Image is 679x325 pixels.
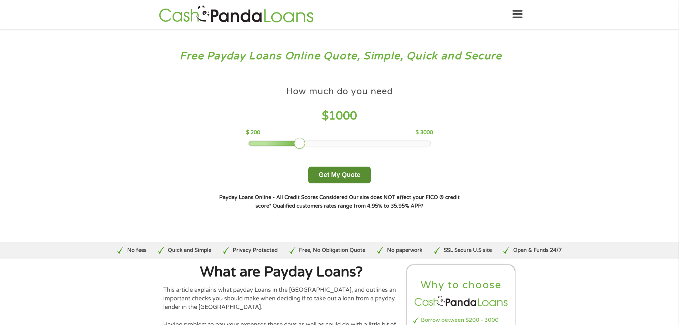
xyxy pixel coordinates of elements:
[233,247,278,254] p: Privacy Protected
[163,265,400,279] h1: What are Payday Loans?
[513,247,562,254] p: Open & Funds 24/7
[413,279,509,292] h2: Why to choose
[329,109,357,123] span: 1000
[157,4,316,25] img: GetLoanNow Logo
[273,203,423,209] strong: Qualified customers rates range from 4.95% to 35.95% APR¹
[413,316,509,324] li: Borrow between $200 - 3000
[444,247,492,254] p: SSL Secure U.S site
[21,50,659,63] h3: Free Payday Loans Online Quote, Simple, Quick and Secure
[168,247,211,254] p: Quick and Simple
[127,247,146,254] p: No fees
[387,247,422,254] p: No paperwork
[286,86,393,97] h4: How much do you need
[246,109,433,123] h4: $
[163,286,400,312] p: This article explains what payday Loans in the [GEOGRAPHIC_DATA], and outlines an important check...
[416,129,433,137] p: $ 3000
[308,167,371,183] button: Get My Quote
[246,129,260,137] p: $ 200
[219,194,348,200] strong: Payday Loans Online - All Credit Scores Considered
[256,194,460,209] strong: Our site does NOT affect your FICO ® credit score*
[299,247,365,254] p: Free, No Obligation Quote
